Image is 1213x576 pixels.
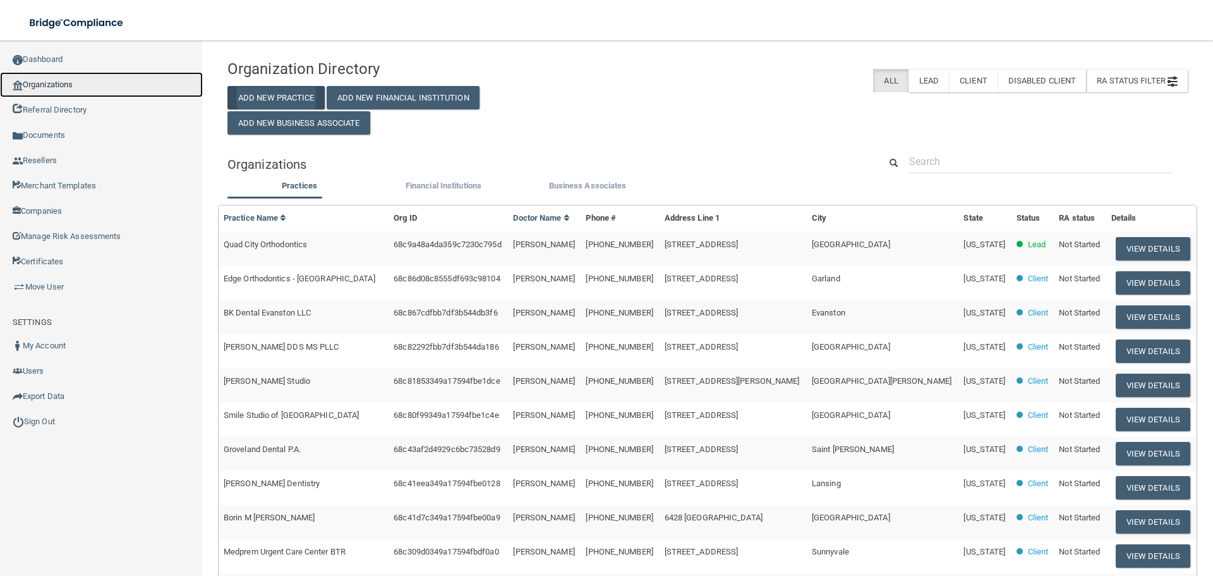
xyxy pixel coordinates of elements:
[665,274,739,283] span: [STREET_ADDRESS]
[1028,374,1049,389] p: Client
[394,240,501,249] span: 68c9a48a4da359c7230c795d
[586,547,653,556] span: [PHONE_NUMBER]
[513,547,574,556] span: [PERSON_NAME]
[378,178,509,193] label: Financial Institutions
[406,181,481,190] span: Financial Institutions
[665,240,739,249] span: [STREET_ADDRESS]
[1116,476,1190,499] button: View Details
[586,240,653,249] span: [PHONE_NUMBER]
[586,376,653,386] span: [PHONE_NUMBER]
[13,156,23,166] img: ic_reseller.de258add.png
[13,416,24,427] img: ic_power_dark.7ecde6b1.png
[1116,442,1190,465] button: View Details
[998,69,1087,92] label: Disabled Client
[963,240,1005,249] span: [US_STATE]
[13,315,52,330] label: SETTINGS
[1059,308,1100,317] span: Not Started
[13,281,25,293] img: briefcase.64adab9b.png
[394,376,500,386] span: 68c81853349a17594fbe1dce
[227,178,371,197] li: Practices
[513,513,574,522] span: [PERSON_NAME]
[963,444,1005,454] span: [US_STATE]
[963,479,1005,488] span: [US_STATE]
[1116,408,1190,431] button: View Details
[1059,376,1100,386] span: Not Started
[1059,342,1100,352] span: Not Started
[665,444,739,454] span: [STREET_ADDRESS]
[586,444,653,454] span: [PHONE_NUMBER]
[1028,271,1049,286] p: Client
[807,205,959,231] th: City
[994,486,1198,537] iframe: Drift Widget Chat Controller
[394,547,498,556] span: 68c309d0349a17594fbdf0a0
[1028,408,1049,423] p: Client
[963,376,1005,386] span: [US_STATE]
[812,274,840,283] span: Garland
[665,513,763,522] span: 6428 [GEOGRAPHIC_DATA]
[1116,340,1190,363] button: View Details
[963,274,1005,283] span: [US_STATE]
[513,410,574,420] span: [PERSON_NAME]
[224,308,311,317] span: BK Dental Evanston LLC
[227,157,861,171] h5: Organizations
[227,86,325,109] button: Add New Practice
[394,410,498,420] span: 68c80f99349a17594fbe1c4e
[224,410,359,420] span: Smile Studio of [GEOGRAPHIC_DATA]
[812,308,845,317] span: Evanston
[581,205,659,231] th: Phone #
[522,178,653,193] label: Business Associates
[1028,340,1049,355] p: Client
[1054,205,1106,231] th: RA status
[812,376,951,386] span: [GEOGRAPHIC_DATA][PERSON_NAME]
[1028,544,1049,560] p: Client
[513,479,574,488] span: [PERSON_NAME]
[13,391,23,401] img: icon-export.b9366987.png
[1116,544,1190,568] button: View Details
[224,213,287,223] a: Practice Name
[516,178,660,197] li: Business Associate
[19,10,135,36] img: bridge_compliance_login_screen.278c3ca4.svg
[812,342,890,352] span: [GEOGRAPHIC_DATA]
[227,111,370,135] button: Add New Business Associate
[234,178,365,193] label: Practices
[665,547,739,556] span: [STREET_ADDRESS]
[586,513,653,522] span: [PHONE_NUMBER]
[812,410,890,420] span: [GEOGRAPHIC_DATA]
[1116,271,1190,295] button: View Details
[1116,374,1190,397] button: View Details
[224,444,301,454] span: Groveland Dental P.A.
[513,308,574,317] span: [PERSON_NAME]
[586,410,653,420] span: [PHONE_NUMBER]
[224,547,346,556] span: Medprem Urgent Care Center BTR
[327,86,480,109] button: Add New Financial Institution
[660,205,807,231] th: Address Line 1
[224,274,375,283] span: Edge Orthodontics - [GEOGRAPHIC_DATA]
[1011,205,1054,231] th: Status
[394,308,497,317] span: 68c867cdfbb7df3b544db3f6
[812,444,894,454] span: Saint [PERSON_NAME]
[812,240,890,249] span: [GEOGRAPHIC_DATA]
[1028,442,1049,457] p: Client
[665,342,739,352] span: [STREET_ADDRESS]
[963,342,1005,352] span: [US_STATE]
[394,274,500,283] span: 68c86d08c8555df693c98104
[13,366,23,376] img: icon-users.e205127d.png
[394,342,498,352] span: 68c82292fbb7df3b544da186
[224,342,339,352] span: [PERSON_NAME] DDS MS PLLC
[1059,479,1100,488] span: Not Started
[282,181,317,190] span: Practices
[513,342,574,352] span: [PERSON_NAME]
[13,131,23,141] img: icon-documents.8dae5593.png
[963,513,1005,522] span: [US_STATE]
[549,181,627,190] span: Business Associates
[513,376,574,386] span: [PERSON_NAME]
[1059,410,1100,420] span: Not Started
[586,479,653,488] span: [PHONE_NUMBER]
[665,410,739,420] span: [STREET_ADDRESS]
[227,61,535,77] h4: Organization Directory
[224,513,315,522] span: Borin M [PERSON_NAME]
[812,547,849,556] span: Sunnyvale
[1028,305,1049,321] p: Client
[513,240,574,249] span: [PERSON_NAME]
[1097,76,1178,85] span: RA Status Filter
